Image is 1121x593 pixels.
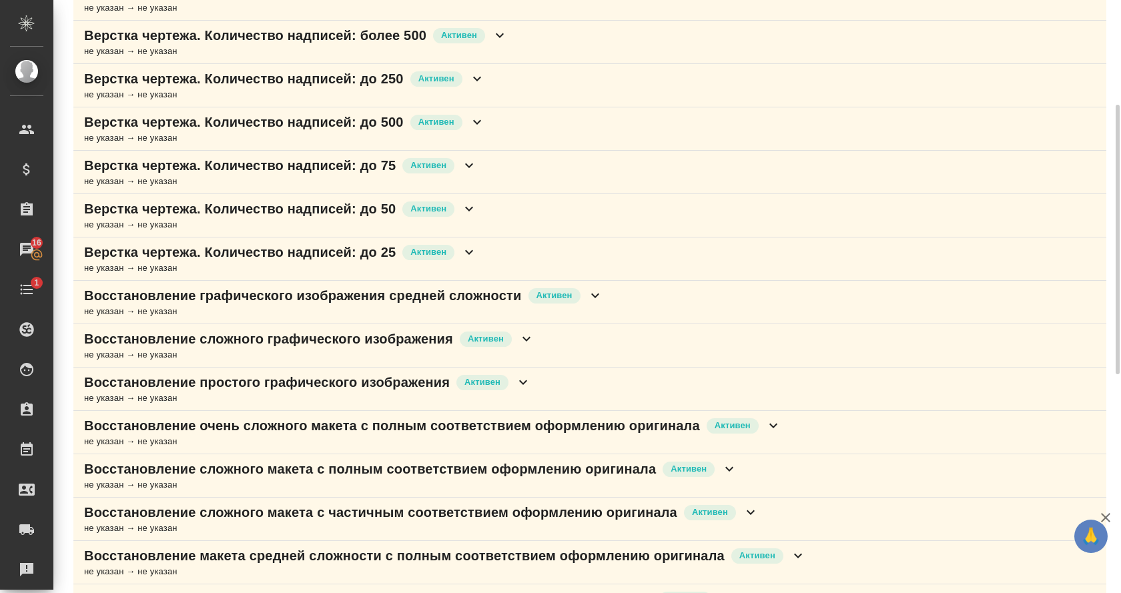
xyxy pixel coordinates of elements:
[1074,520,1108,553] button: 🙏
[84,261,477,275] div: не указан → не указан
[468,332,504,346] p: Активен
[1080,522,1102,550] span: 🙏
[418,72,454,85] p: Активен
[3,273,50,306] a: 1
[84,348,534,362] div: не указан → не указан
[24,236,49,249] span: 16
[84,373,450,392] p: Восстановление простого графического изображения
[84,503,677,522] p: Восстановление сложного макета с частичным соответствием оформлению оригинала
[84,1,257,15] div: не указан → не указан
[410,202,446,215] p: Активен
[73,498,1106,541] div: Восстановление сложного макета с частичным соответствием оформлению оригиналаАктивенне указан → н...
[73,151,1106,194] div: Верстка чертежа. Количество надписей: до 75Активенне указан → не указан
[73,237,1106,281] div: Верстка чертежа. Количество надписей: до 25Активенне указан → не указан
[3,233,50,266] a: 16
[84,243,396,261] p: Верстка чертежа. Количество надписей: до 25
[84,392,531,405] div: не указан → не указан
[73,21,1106,64] div: Верстка чертежа. Количество надписей: более 500Активенне указан → не указан
[73,411,1106,454] div: Восстановление очень сложного макета с полным соответствием оформлению оригиналаАктивенне указан ...
[715,419,751,432] p: Активен
[692,506,728,519] p: Активен
[26,276,47,289] span: 1
[739,549,775,562] p: Активен
[73,454,1106,498] div: Восстановление сложного макета с полным соответствием оформлению оригиналаАктивенне указан → не у...
[84,88,485,101] div: не указан → не указан
[84,435,781,448] div: не указан → не указан
[418,115,454,129] p: Активен
[73,64,1106,107] div: Верстка чертежа. Количество надписей: до 250Активенне указан → не указан
[536,289,573,302] p: Активен
[441,29,477,42] p: Активен
[84,113,404,131] p: Верстка чертежа. Количество надписей: до 500
[84,69,404,88] p: Верстка чертежа. Количество надписей: до 250
[73,541,1106,584] div: Восстановление макета средней сложности с полным соответствием оформлению оригиналаАктивенне указ...
[84,478,737,492] div: не указан → не указан
[410,159,446,172] p: Активен
[73,107,1106,151] div: Верстка чертежа. Количество надписей: до 500Активенне указан → не указан
[410,245,446,259] p: Активен
[84,460,656,478] p: Восстановление сложного макета с полным соответствием оформлению оригинала
[84,45,508,58] div: не указан → не указан
[84,131,485,145] div: не указан → не указан
[84,156,396,175] p: Верстка чертежа. Количество надписей: до 75
[84,26,426,45] p: Верстка чертежа. Количество надписей: более 500
[84,546,725,565] p: Восстановление макета средней сложности с полным соответствием оформлению оригинала
[84,175,477,188] div: не указан → не указан
[84,565,806,578] div: не указан → не указан
[84,522,759,535] div: не указан → не указан
[464,376,500,389] p: Активен
[73,281,1106,324] div: Восстановление графического изображения средней сложностиАктивенне указан → не указан
[73,324,1106,368] div: Восстановление сложного графического изображенияАктивенне указан → не указан
[73,368,1106,411] div: Восстановление простого графического изображенияАктивенне указан → не указан
[84,199,396,218] p: Верстка чертежа. Количество надписей: до 50
[84,286,522,305] p: Восстановление графического изображения средней сложности
[84,330,453,348] p: Восстановление сложного графического изображения
[84,218,477,231] div: не указан → не указан
[84,305,603,318] div: не указан → не указан
[73,194,1106,237] div: Верстка чертежа. Количество надписей: до 50Активенне указан → не указан
[84,416,700,435] p: Восстановление очень сложного макета с полным соответствием оформлению оригинала
[671,462,707,476] p: Активен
